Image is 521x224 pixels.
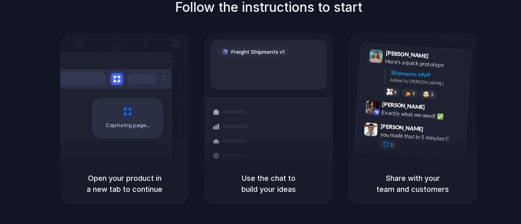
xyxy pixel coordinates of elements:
[106,121,151,130] span: Capturing page
[214,173,323,195] h5: Use the chat to build your ideas
[431,52,448,62] span: 9:41 AM
[390,76,465,88] div: Added by [PERSON_NAME]
[382,99,425,111] span: [PERSON_NAME]
[427,103,444,113] span: 9:42 AM
[423,91,430,97] div: 🤯
[394,90,397,94] span: 8
[231,48,285,56] span: Freight Shipments v1
[431,92,433,97] span: 3
[381,121,424,133] span: [PERSON_NAME]
[385,48,429,60] span: [PERSON_NAME]
[358,173,467,195] h5: Share with your team and customers
[412,91,415,95] span: 5
[381,108,463,122] div: Exactly what we need! ✅
[390,68,466,81] div: Shipments MVP
[385,57,466,70] div: Here's a quick prototype
[390,142,393,147] span: 1
[70,173,179,195] h5: Open your product in a new tab to continue
[426,125,442,135] span: 9:47 AM
[380,130,461,144] div: you made that in 5 minutes?!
